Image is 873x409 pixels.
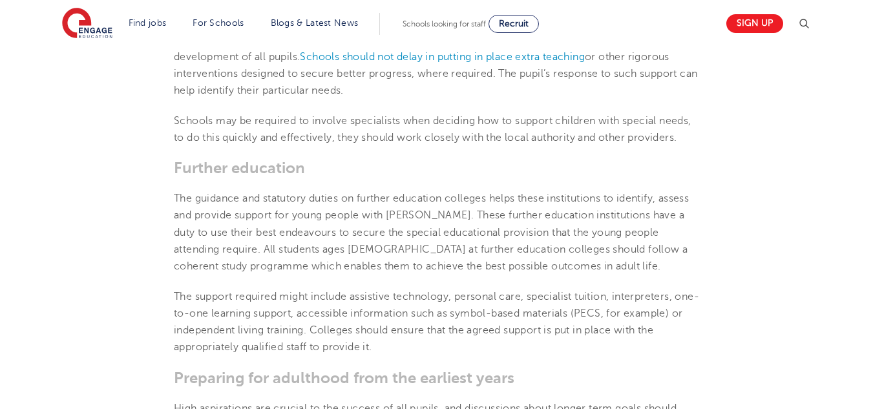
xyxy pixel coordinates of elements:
[489,15,539,33] a: Recruit
[174,31,699,99] p: The identification of special needs should be and development of all pupils. or other rigorous in...
[726,14,783,33] a: Sign up
[174,288,699,356] p: The support required might include assistive technology, personal care, specialist tuition, inter...
[174,190,699,275] p: The guidance and statutory duties on further education colleges helps these institutions to ident...
[174,159,699,177] h3: Further education
[193,18,244,28] a: For Schools
[174,112,699,147] p: Schools may be required to involve specialists when deciding how to support children with special...
[62,8,112,40] img: Engage Education
[129,18,167,28] a: Find jobs
[499,19,529,28] span: Recruit
[403,19,486,28] span: Schools looking for staff
[271,18,359,28] a: Blogs & Latest News
[174,369,699,387] h3: Preparing for adulthood from the earliest years
[300,51,585,63] a: Schools should not delay in putting in place extra teaching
